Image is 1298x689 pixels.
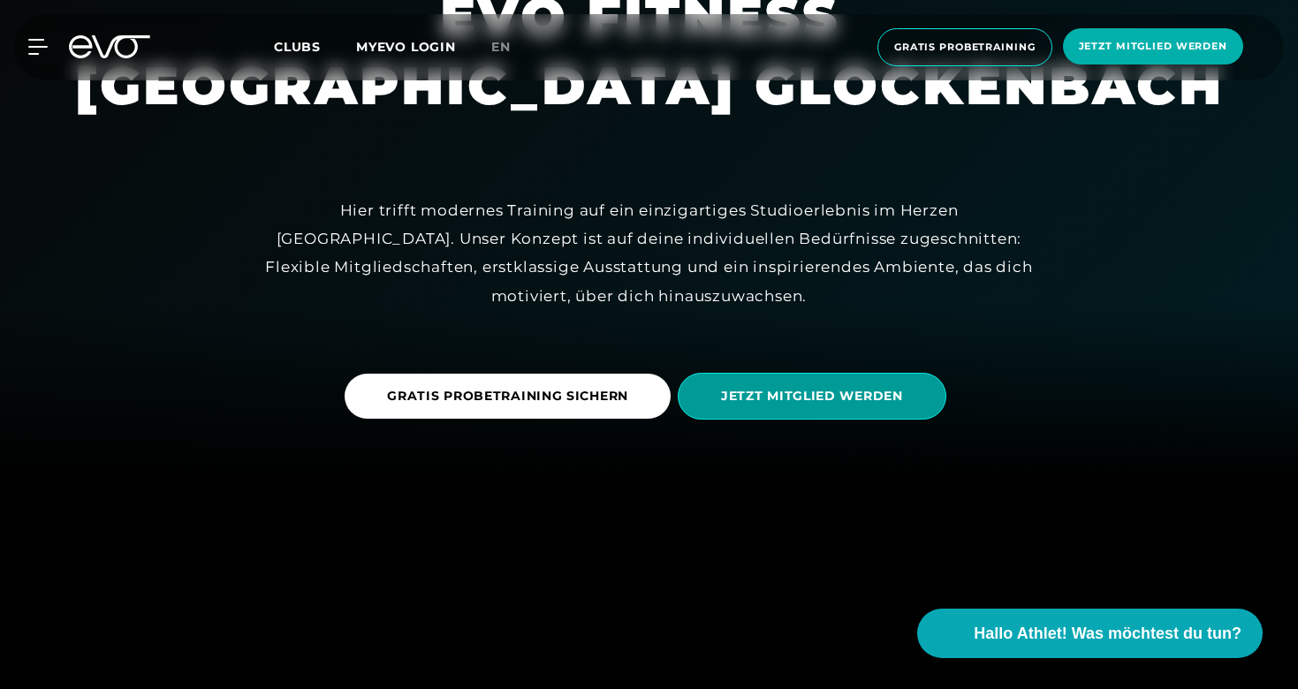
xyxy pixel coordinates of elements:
span: en [491,39,511,55]
a: JETZT MITGLIED WERDEN [678,360,953,433]
span: JETZT MITGLIED WERDEN [721,387,903,405]
a: GRATIS PROBETRAINING SICHERN [345,360,678,432]
span: Jetzt Mitglied werden [1079,39,1227,54]
div: Hier trifft modernes Training auf ein einzigartiges Studioerlebnis im Herzen [GEOGRAPHIC_DATA]. U... [252,196,1047,310]
span: Clubs [274,39,321,55]
a: en [491,37,532,57]
a: Gratis Probetraining [872,28,1058,66]
span: GRATIS PROBETRAINING SICHERN [387,387,628,405]
span: Gratis Probetraining [894,40,1036,55]
a: Clubs [274,38,356,55]
span: Hallo Athlet! Was möchtest du tun? [974,622,1241,646]
button: Hallo Athlet! Was möchtest du tun? [917,609,1263,658]
a: MYEVO LOGIN [356,39,456,55]
a: Jetzt Mitglied werden [1058,28,1249,66]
